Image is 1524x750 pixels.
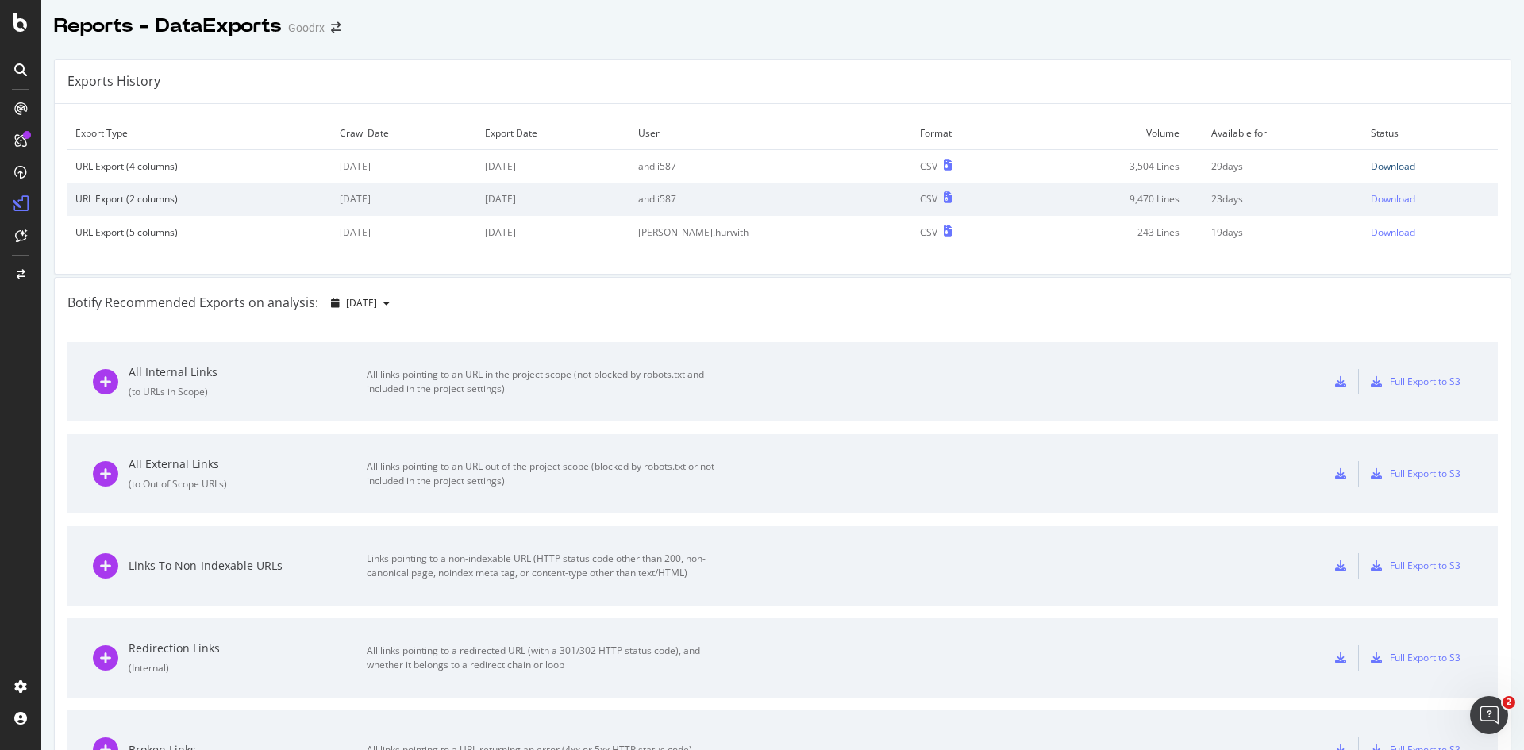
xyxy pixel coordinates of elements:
button: [DATE] [325,290,396,316]
div: s3-export [1371,468,1382,479]
td: Status [1363,117,1498,150]
div: All links pointing to an URL in the project scope (not blocked by robots.txt and included in the ... [367,367,724,396]
td: 29 days [1203,150,1363,183]
div: CSV [920,192,937,206]
td: [DATE] [477,150,629,183]
div: Download [1371,160,1415,173]
div: Exports History [67,72,160,90]
div: s3-export [1371,560,1382,571]
td: 243 Lines [1021,216,1203,248]
td: [DATE] [332,183,477,215]
iframe: Intercom live chat [1470,696,1508,734]
a: Download [1371,225,1490,239]
div: ( Internal ) [129,661,367,675]
span: 2 [1503,696,1515,709]
div: Botify Recommended Exports on analysis: [67,294,318,312]
div: Links To Non-Indexable URLs [129,558,367,574]
td: andli587 [630,150,912,183]
div: s3-export [1371,652,1382,663]
div: Goodrx [288,20,325,36]
div: Full Export to S3 [1390,375,1460,388]
div: Full Export to S3 [1390,651,1460,664]
td: Format [912,117,1020,150]
td: Volume [1021,117,1203,150]
td: 23 days [1203,183,1363,215]
div: csv-export [1335,652,1346,663]
div: csv-export [1335,560,1346,571]
td: Export Date [477,117,629,150]
div: arrow-right-arrow-left [331,22,341,33]
div: ( to Out of Scope URLs ) [129,477,367,490]
td: Available for [1203,117,1363,150]
div: All Internal Links [129,364,367,380]
a: Download [1371,192,1490,206]
div: Download [1371,192,1415,206]
span: 2025 Aug. 8th [346,296,377,310]
a: Download [1371,160,1490,173]
td: 3,504 Lines [1021,150,1203,183]
td: User [630,117,912,150]
div: Links pointing to a non-indexable URL (HTTP status code other than 200, non-canonical page, noind... [367,552,724,580]
div: URL Export (2 columns) [75,192,324,206]
td: 9,470 Lines [1021,183,1203,215]
div: CSV [920,225,937,239]
td: 19 days [1203,216,1363,248]
div: Full Export to S3 [1390,559,1460,572]
div: Reports - DataExports [54,13,282,40]
td: Export Type [67,117,332,150]
td: [DATE] [332,150,477,183]
div: URL Export (4 columns) [75,160,324,173]
td: [PERSON_NAME].hurwith [630,216,912,248]
div: csv-export [1335,468,1346,479]
td: [DATE] [477,183,629,215]
div: Full Export to S3 [1390,467,1460,480]
div: csv-export [1335,376,1346,387]
td: andli587 [630,183,912,215]
td: Crawl Date [332,117,477,150]
td: [DATE] [477,216,629,248]
div: All links pointing to an URL out of the project scope (blocked by robots.txt or not included in t... [367,460,724,488]
div: CSV [920,160,937,173]
div: s3-export [1371,376,1382,387]
div: All links pointing to a redirected URL (with a 301/302 HTTP status code), and whether it belongs ... [367,644,724,672]
div: ( to URLs in Scope ) [129,385,367,398]
div: Download [1371,225,1415,239]
td: [DATE] [332,216,477,248]
div: All External Links [129,456,367,472]
div: Redirection Links [129,640,367,656]
div: URL Export (5 columns) [75,225,324,239]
